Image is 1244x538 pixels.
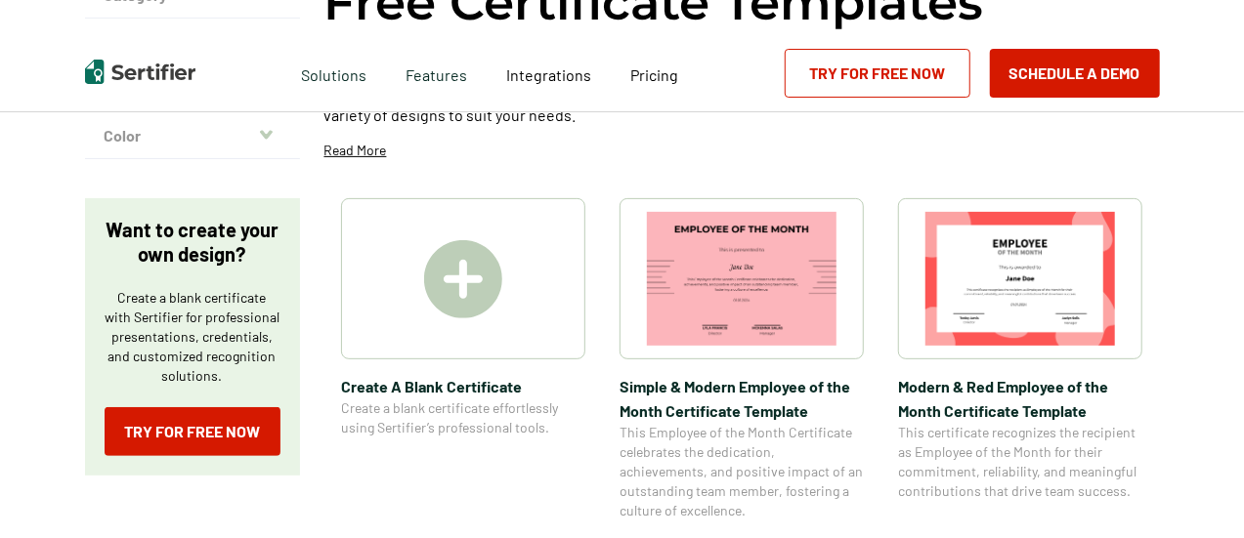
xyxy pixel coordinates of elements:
[85,19,300,65] button: Theme
[898,198,1142,520] a: Modern & Red Employee of the Month Certificate TemplateModern & Red Employee of the Month Certifi...
[341,398,585,437] span: Create a blank certificate effortlessly using Sertifier’s professional tools.
[925,212,1115,346] img: Modern & Red Employee of the Month Certificate Template
[898,423,1142,501] span: This certificate recognizes the recipient as Employee of the Month for their commitment, reliabil...
[647,212,836,346] img: Simple & Modern Employee of the Month Certificate Template
[620,374,864,423] span: Simple & Modern Employee of the Month Certificate Template
[898,374,1142,423] span: Modern & Red Employee of the Month Certificate Template
[506,65,591,84] span: Integrations
[630,65,678,84] span: Pricing
[620,198,864,520] a: Simple & Modern Employee of the Month Certificate TemplateSimple & Modern Employee of the Month C...
[105,288,280,386] p: Create a blank certificate with Sertifier for professional presentations, credentials, and custom...
[301,61,366,85] span: Solutions
[105,218,280,267] p: Want to create your own design?
[506,61,591,85] a: Integrations
[620,423,864,520] span: This Employee of the Month Certificate celebrates the dedication, achievements, and positive impa...
[85,112,300,159] button: Color
[406,61,467,85] span: Features
[785,49,970,98] a: Try for Free Now
[424,240,502,318] img: Create A Blank Certificate
[630,61,678,85] a: Pricing
[324,141,387,160] p: Read More
[105,407,280,456] a: Try for Free Now
[341,374,585,398] span: Create A Blank Certificate
[85,60,195,84] img: Sertifier | Digital Credentialing Platform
